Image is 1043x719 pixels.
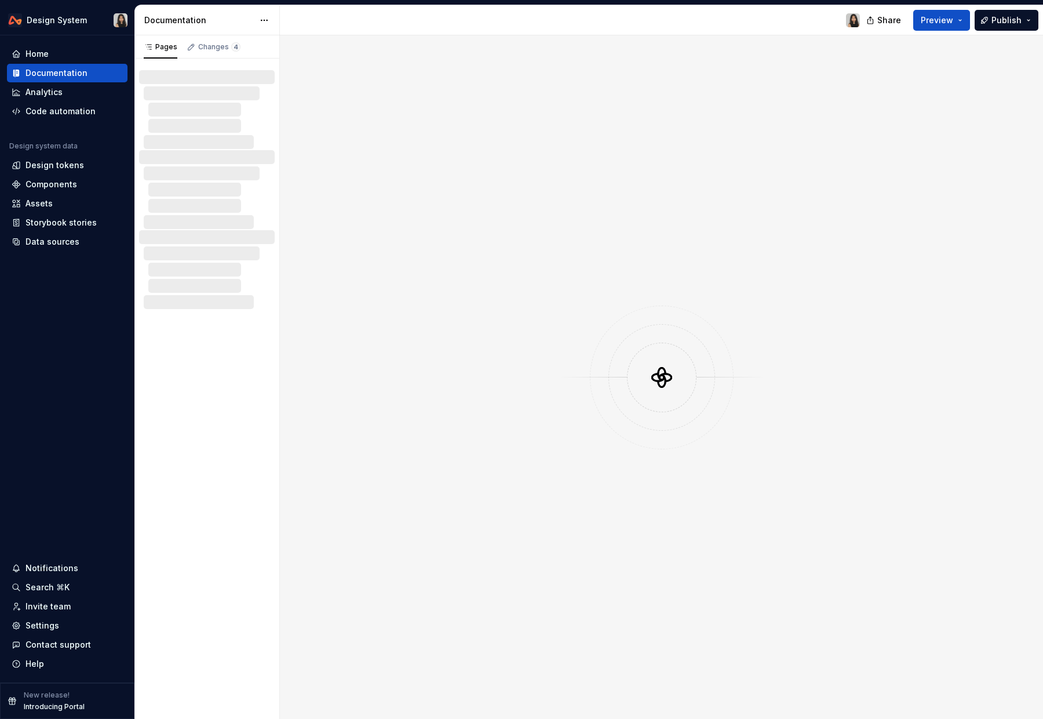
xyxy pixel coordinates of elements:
[921,14,953,26] span: Preview
[25,582,70,593] div: Search ⌘K
[2,8,132,32] button: Design SystemXiangjun
[144,42,177,52] div: Pages
[25,67,87,79] div: Documentation
[7,175,127,194] a: Components
[991,14,1022,26] span: Publish
[8,13,22,27] img: 0733df7c-e17f-4421-95a9-ced236ef1ff0.png
[25,217,97,228] div: Storybook stories
[114,13,127,27] img: Xiangjun
[27,14,87,26] div: Design System
[913,10,970,31] button: Preview
[7,45,127,63] a: Home
[25,179,77,190] div: Components
[144,14,254,26] div: Documentation
[198,42,240,52] div: Changes
[25,601,71,612] div: Invite team
[860,10,909,31] button: Share
[975,10,1038,31] button: Publish
[7,559,127,578] button: Notifications
[7,636,127,654] button: Contact support
[7,597,127,616] a: Invite team
[25,639,91,651] div: Contact support
[7,213,127,232] a: Storybook stories
[25,198,53,209] div: Assets
[7,578,127,597] button: Search ⌘K
[846,13,860,27] img: Xiangjun
[25,562,78,574] div: Notifications
[7,655,127,673] button: Help
[25,658,44,670] div: Help
[25,86,63,98] div: Analytics
[25,159,84,171] div: Design tokens
[25,48,49,60] div: Home
[25,106,96,117] div: Code automation
[231,42,240,52] span: 4
[7,156,127,175] a: Design tokens
[7,616,127,635] a: Settings
[24,702,85,711] p: Introducing Portal
[25,620,59,631] div: Settings
[877,14,901,26] span: Share
[9,141,78,151] div: Design system data
[24,691,70,700] p: New release!
[7,83,127,101] a: Analytics
[7,102,127,121] a: Code automation
[7,233,127,251] a: Data sources
[7,194,127,213] a: Assets
[7,64,127,82] a: Documentation
[25,236,79,248] div: Data sources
